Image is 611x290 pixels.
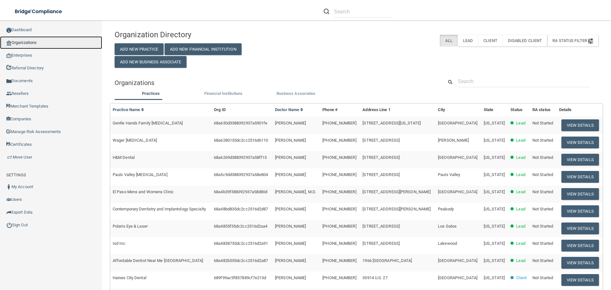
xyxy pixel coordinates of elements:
[275,241,306,246] span: [PERSON_NAME]
[484,189,505,194] span: [US_STATE]
[484,258,505,263] span: [US_STATE]
[530,103,557,117] th: RA status
[6,184,11,189] img: ic_user_dark.df1a06c3.png
[260,90,332,99] li: Business Associate
[516,188,525,196] p: Lead
[481,103,508,117] th: State
[484,138,505,143] span: [US_STATE]
[532,241,553,246] span: Not Started
[561,119,599,131] button: View Details
[115,56,186,68] button: Add New Business Associate
[362,172,400,177] span: [STREET_ADDRESS]
[6,79,11,84] img: icon-documents.8dae5593.png
[113,258,203,263] span: Affordable Dentist Near Me [GEOGRAPHIC_DATA]
[214,275,266,280] span: 689f99ac9f857889cf7e213d
[516,154,525,161] p: Lead
[113,189,174,194] span: El Paso Mens and Womens Clinic
[113,138,157,143] span: Wager [MEDICAL_DATA]
[438,155,477,160] span: [GEOGRAPHIC_DATA]
[532,207,553,211] span: Not Started
[113,275,146,280] span: Haines City Dental
[10,5,68,18] img: bridge_compliance_login_screen.278c3ca4.svg
[532,224,553,229] span: Not Started
[561,188,599,200] button: View Details
[214,207,268,211] span: 68a48bd835dc2cc2516d2d87
[6,91,11,96] img: ic_reseller.de258add.png
[322,207,356,211] span: [PHONE_NUMBER]
[561,154,599,166] button: View Details
[516,274,527,282] p: Client
[557,103,603,117] th: Details
[214,258,268,263] span: 68a482b535dc2cc2516d2a87
[561,274,599,286] button: View Details
[362,138,400,143] span: [STREET_ADDRESS]
[214,155,267,160] span: 68a6269d388392937a58ff13
[362,155,400,160] span: [STREET_ADDRESS]
[113,224,148,229] span: Polaris Eye & Laser
[561,223,599,234] button: View Details
[438,224,457,229] span: Los Gatos
[322,224,356,229] span: [PHONE_NUMBER]
[190,90,256,97] label: Financial Institutions
[113,121,183,125] span: Gentle Hands Family [MEDICAL_DATA]
[211,103,272,117] th: Org ID
[362,258,412,263] span: 1966 [GEOGRAPHIC_DATA]
[275,155,306,160] span: [PERSON_NAME]
[275,121,306,125] span: [PERSON_NAME]
[322,275,356,280] span: [PHONE_NUMBER]
[187,90,260,99] li: Financial Institutions
[438,207,454,211] span: Peabody
[478,35,502,46] label: Client
[275,107,304,112] a: Doctor Name
[165,43,242,55] button: Add New Financial Institution
[360,103,435,117] th: Address Line 1
[362,224,400,229] span: [STREET_ADDRESS]
[275,172,306,177] span: [PERSON_NAME]
[6,197,11,202] img: icon-users.e205127d.png
[113,207,206,211] span: Contemporary Dentistry and Implantology Specialty
[532,138,553,143] span: Not Started
[438,275,477,280] span: [GEOGRAPHIC_DATA]
[214,172,268,177] span: 68a5c9dd388392937a58e804
[362,121,421,125] span: [STREET_ADDRESS][US_STATE]
[532,275,553,280] span: Not Started
[532,172,553,177] span: Not Started
[458,35,478,46] label: Lead
[516,240,525,247] p: Lead
[118,90,184,97] label: Practices
[438,121,477,125] span: [GEOGRAPHIC_DATA]
[322,172,356,177] span: [PHONE_NUMBER]
[516,171,525,179] p: Lead
[334,6,392,18] input: Search
[115,31,270,39] h4: Organization Directory
[438,189,477,194] span: [GEOGRAPHIC_DATA]
[6,154,13,160] img: briefcase.64adab9b.png
[484,224,505,229] span: [US_STATE]
[113,241,125,246] span: Isd Inc
[501,245,603,270] iframe: Drift Widget Chat Controller
[214,189,267,194] span: 68a4b39f388392937a58d80d
[275,258,306,263] span: [PERSON_NAME]
[438,172,460,177] span: Pauls Valley
[532,189,553,194] span: Not Started
[484,172,505,177] span: [US_STATE]
[214,241,268,246] span: 68a4838735dc2cc2516d2a91
[516,205,525,213] p: Lead
[438,258,477,263] span: [GEOGRAPHIC_DATA]
[458,75,590,87] input: Search
[484,207,505,211] span: [US_STATE]
[322,155,356,160] span: [PHONE_NUMBER]
[322,258,356,263] span: [PHONE_NUMBER]
[115,90,187,99] li: Practices
[440,35,457,46] label: All
[588,39,593,44] img: icon-filter@2x.21656d0b.png
[6,53,11,58] img: enterprise.0d942306.png
[115,79,434,86] h5: Organizations
[204,91,242,96] span: Financial Institutions
[263,90,329,97] label: Business Associates
[320,103,360,117] th: Phone #
[142,91,160,96] span: Practices
[362,207,431,211] span: [STREET_ADDRESS][PERSON_NAME]
[438,241,457,246] span: Lakewood
[532,121,553,125] span: Not Started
